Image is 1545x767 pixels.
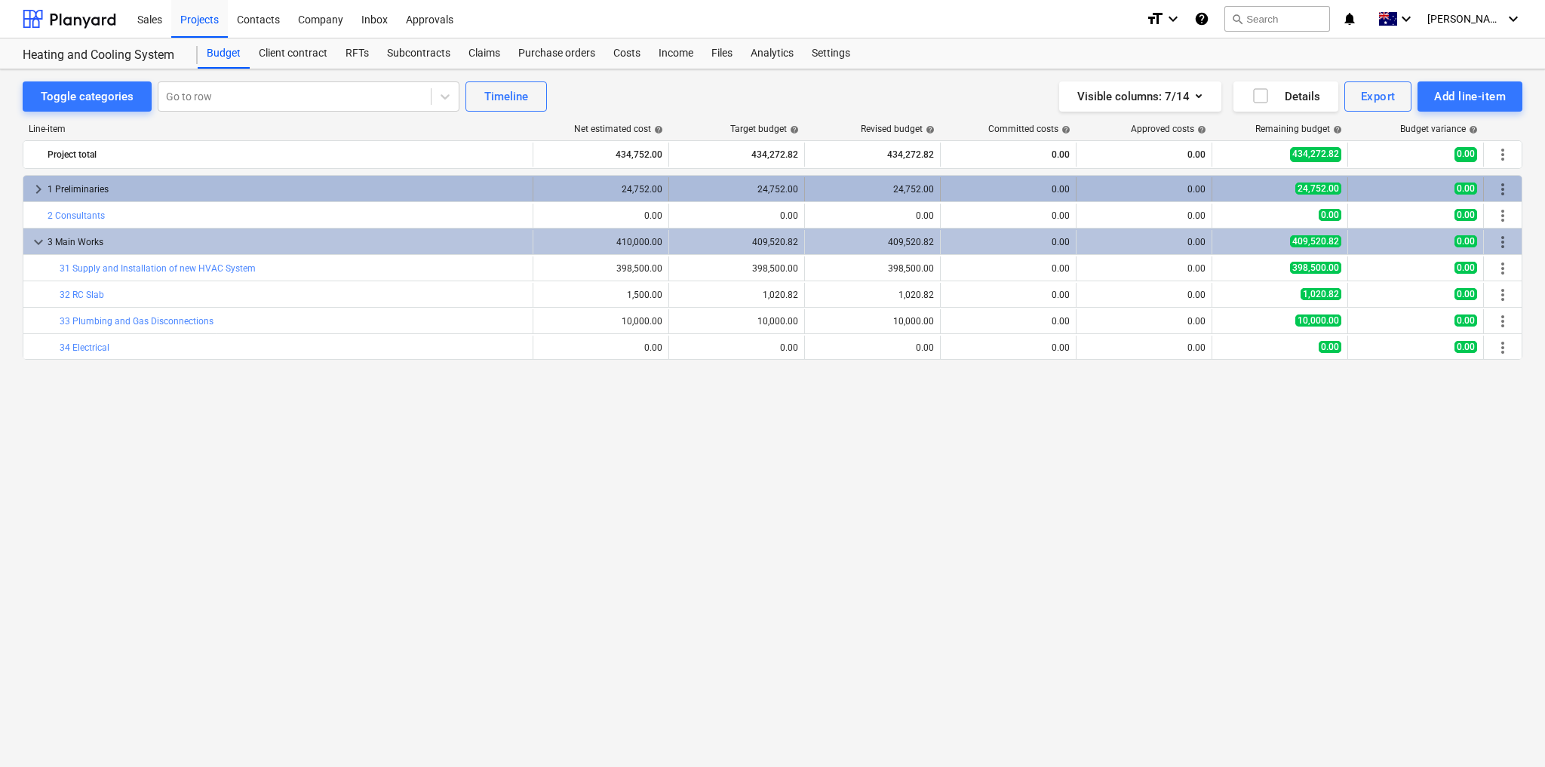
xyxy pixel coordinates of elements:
div: 1 Preliminaries [48,177,527,201]
span: 398,500.00 [1290,262,1341,274]
div: 434,752.00 [539,143,662,167]
div: Export [1361,87,1396,106]
button: Export [1344,81,1412,112]
span: 0.00 [1319,209,1341,221]
span: keyboard_arrow_right [29,180,48,198]
div: 398,500.00 [675,263,798,274]
div: 409,520.82 [675,237,798,247]
div: Analytics [742,38,803,69]
span: More actions [1494,312,1512,330]
iframe: Chat Widget [1470,695,1545,767]
span: help [1466,125,1478,134]
span: help [1058,125,1070,134]
span: 409,520.82 [1290,235,1341,247]
div: 0.00 [1083,184,1206,195]
div: 0.00 [1083,263,1206,274]
div: 0.00 [675,210,798,221]
div: Project total [48,143,527,167]
div: 10,000.00 [539,316,662,327]
div: 0.00 [947,237,1070,247]
div: 0.00 [947,210,1070,221]
button: Visible columns:7/14 [1059,81,1221,112]
a: 32 RC Slab [60,290,104,300]
span: help [651,125,663,134]
button: Search [1224,6,1330,32]
i: keyboard_arrow_down [1397,10,1415,28]
a: 31 Supply and Installation of new HVAC System [60,263,256,274]
a: RFTs [336,38,378,69]
a: Costs [604,38,650,69]
i: Knowledge base [1194,10,1209,28]
span: More actions [1494,207,1512,225]
a: Income [650,38,702,69]
div: 0.00 [947,316,1070,327]
div: 3 Main Works [48,230,527,254]
div: Details [1252,87,1320,106]
span: 0.00 [1454,314,1477,327]
i: keyboard_arrow_down [1164,10,1182,28]
span: help [923,125,935,134]
span: 0.00 [1454,235,1477,247]
div: 410,000.00 [539,237,662,247]
div: 0.00 [947,263,1070,274]
a: Purchase orders [509,38,604,69]
a: Settings [803,38,859,69]
span: More actions [1494,180,1512,198]
div: 0.00 [1083,290,1206,300]
div: 0.00 [539,342,662,353]
div: 0.00 [1083,342,1206,353]
div: 0.00 [1083,210,1206,221]
a: Client contract [250,38,336,69]
div: 398,500.00 [811,263,934,274]
div: 1,500.00 [539,290,662,300]
div: 1,020.82 [675,290,798,300]
div: 434,272.82 [811,143,934,167]
div: Timeline [484,87,528,106]
button: Timeline [465,81,547,112]
span: keyboard_arrow_down [29,233,48,251]
div: 0.00 [1083,237,1206,247]
div: Approved costs [1131,124,1206,134]
i: keyboard_arrow_down [1504,10,1522,28]
span: 0.00 [1454,341,1477,353]
span: 1,020.82 [1301,288,1341,300]
div: Toggle categories [41,87,134,106]
a: Claims [459,38,509,69]
span: 434,272.82 [1290,147,1341,161]
div: Files [702,38,742,69]
div: Visible columns : 7/14 [1077,87,1203,106]
div: 24,752.00 [811,184,934,195]
i: format_size [1146,10,1164,28]
a: 34 Electrical [60,342,109,353]
a: 2 Consultants [48,210,105,221]
span: [PERSON_NAME] [1427,13,1503,25]
div: 10,000.00 [811,316,934,327]
div: Budget variance [1400,124,1478,134]
div: 409,520.82 [811,237,934,247]
span: 0.00 [1454,209,1477,221]
a: Budget [198,38,250,69]
div: Add line-item [1434,87,1506,106]
span: 0.00 [1454,288,1477,300]
div: Remaining budget [1255,124,1342,134]
span: More actions [1494,233,1512,251]
div: 0.00 [539,210,662,221]
span: 0.00 [1454,262,1477,274]
span: help [1330,125,1342,134]
span: More actions [1494,259,1512,278]
div: 1,020.82 [811,290,934,300]
span: More actions [1494,339,1512,357]
a: 33 Plumbing and Gas Disconnections [60,316,213,327]
span: help [1194,125,1206,134]
div: 10,000.00 [675,316,798,327]
div: 0.00 [947,290,1070,300]
div: 0.00 [947,342,1070,353]
span: 10,000.00 [1295,314,1341,327]
div: Committed costs [988,124,1070,134]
